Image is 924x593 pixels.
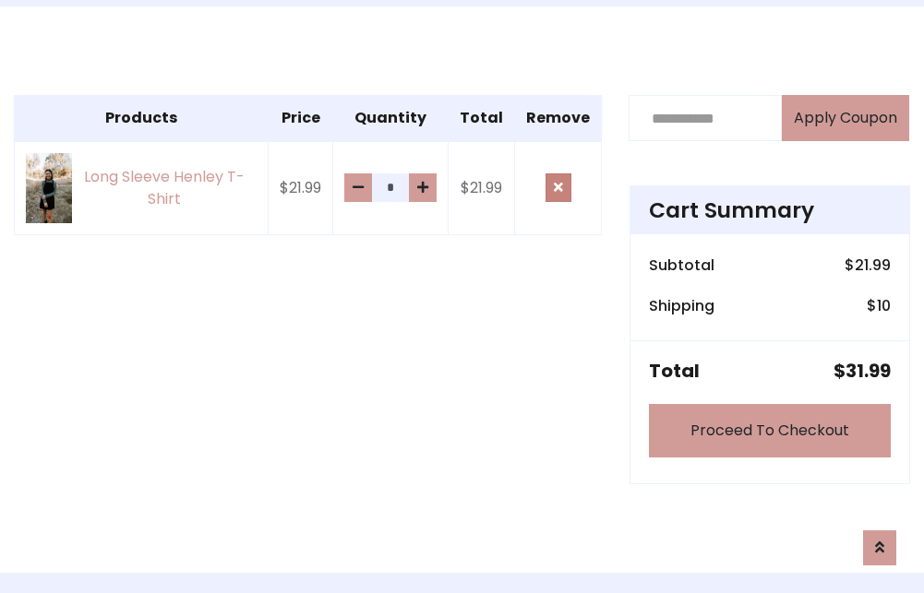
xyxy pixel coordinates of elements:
th: Products [15,96,269,142]
h6: $ [845,256,891,274]
th: Total [449,96,515,142]
span: 31.99 [846,358,891,384]
button: Apply Coupon [782,95,909,141]
th: Price [269,96,333,142]
h6: Subtotal [649,256,714,274]
th: Remove [515,96,602,142]
h5: Total [649,360,700,382]
span: 21.99 [855,255,891,276]
td: $21.99 [269,141,333,234]
td: $21.99 [449,141,515,234]
span: 10 [877,295,891,316]
h5: $ [834,360,891,382]
a: Long Sleeve Henley T-Shirt [26,153,257,222]
a: Proceed To Checkout [649,404,891,457]
h4: Cart Summary [649,197,891,223]
h6: Shipping [649,297,714,314]
h6: $ [867,297,891,314]
th: Quantity [333,96,449,142]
